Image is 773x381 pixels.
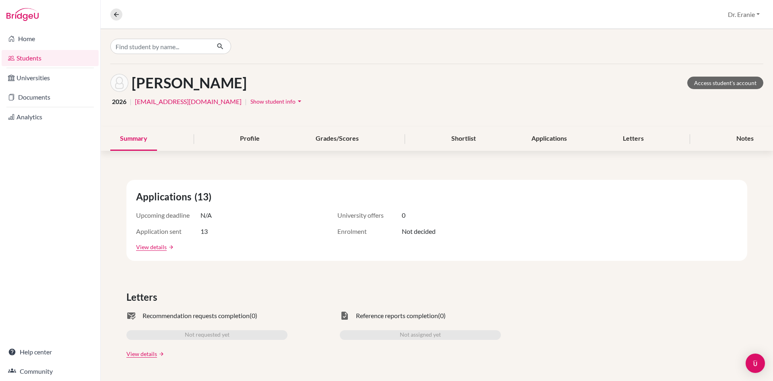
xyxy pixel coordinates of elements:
[130,97,132,106] span: |
[126,311,136,321] span: mark_email_read
[522,127,577,151] div: Applications
[110,39,210,54] input: Find student by name...
[194,189,215,204] span: (13)
[296,97,304,105] i: arrow_drop_down
[250,311,257,321] span: (0)
[167,244,174,250] a: arrow_forward
[402,210,405,220] span: 0
[2,109,99,125] a: Analytics
[136,243,167,251] a: View details
[724,7,763,22] button: Dr. Eranie
[126,350,157,358] a: View details
[306,127,368,151] div: Grades/Scores
[2,363,99,379] a: Community
[337,210,402,220] span: University offers
[143,311,250,321] span: Recommendation requests completion
[200,227,208,236] span: 13
[337,227,402,236] span: Enrolment
[356,311,438,321] span: Reference reports completion
[400,330,441,340] span: Not assigned yet
[200,210,212,220] span: N/A
[442,127,486,151] div: Shortlist
[136,227,200,236] span: Application sent
[135,97,242,106] a: [EMAIL_ADDRESS][DOMAIN_NAME]
[402,227,436,236] span: Not decided
[2,344,99,360] a: Help center
[613,127,653,151] div: Letters
[250,98,296,105] span: Show student info
[136,210,200,220] span: Upcoming deadline
[340,311,349,321] span: task
[157,351,164,357] a: arrow_forward
[687,77,763,89] a: Access student's account
[136,189,194,204] span: Applications
[112,97,126,106] span: 2026
[438,311,446,321] span: (0)
[250,95,304,108] button: Show student infoarrow_drop_down
[126,290,160,304] span: Letters
[6,8,39,21] img: Bridge-U
[110,74,128,92] img: Joshua Kenya Tsuchida's avatar
[110,127,157,151] div: Summary
[2,70,99,86] a: Universities
[230,127,269,151] div: Profile
[2,50,99,66] a: Students
[727,127,763,151] div: Notes
[245,97,247,106] span: |
[2,89,99,105] a: Documents
[2,31,99,47] a: Home
[132,74,247,92] h1: [PERSON_NAME]
[185,330,229,340] span: Not requested yet
[746,354,765,373] div: Open Intercom Messenger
